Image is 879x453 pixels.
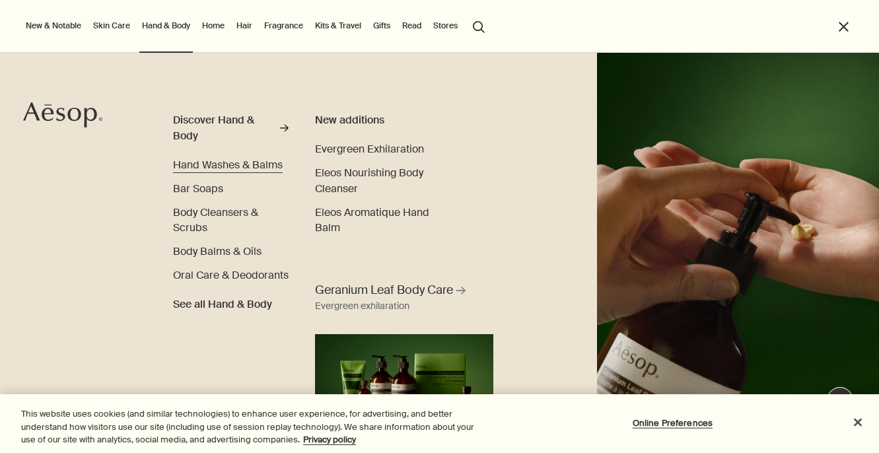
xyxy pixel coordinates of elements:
span: Oral Care & Deodorants [173,268,289,282]
a: Fragrance [262,18,306,34]
button: Online Preferences, Opens the preference center dialog [631,409,714,436]
span: Geranium Leaf Body Care [315,282,453,298]
div: Evergreen exhilaration [315,298,409,314]
a: Skin Care [90,18,133,34]
a: More information about your privacy, opens in a new tab [303,434,356,445]
span: Body Balms & Oils [173,244,262,258]
svg: Aesop [23,102,102,128]
button: Live Assistance [827,387,853,413]
a: Eleos Nourishing Body Cleanser [315,165,456,197]
button: Open search [467,13,491,38]
div: This website uses cookies (and similar technologies) to enhance user experience, for advertising,... [21,407,483,446]
div: New additions [315,112,456,128]
span: Hand Washes & Balms [173,158,283,172]
span: Eleos Aromatique Hand Balm [315,205,429,235]
a: Geranium Leaf Body Care Evergreen exhilarationFull range of Geranium Leaf products displaying aga... [312,279,497,435]
a: Evergreen Exhilaration [315,141,424,157]
span: Body Cleansers & Scrubs [173,205,258,235]
a: Eleos Aromatique Hand Balm [315,205,456,236]
a: Read [400,18,424,34]
a: Home [199,18,227,34]
a: Bar Soaps [173,181,223,197]
a: Discover Hand & Body [173,112,289,149]
button: Close the Menu [836,19,851,34]
a: See all Hand & Body [173,291,272,312]
button: Stores [431,18,460,34]
a: Body Balms & Oils [173,244,262,260]
button: Close [843,407,872,436]
span: Evergreen Exhilaration [315,142,424,156]
div: Discover Hand & Body [173,112,277,144]
span: Eleos Nourishing Body Cleanser [315,166,423,195]
a: Kits & Travel [312,18,364,34]
button: New & Notable [23,18,84,34]
a: Gifts [370,18,393,34]
a: Oral Care & Deodorants [173,267,289,283]
span: See all Hand & Body [173,296,272,312]
a: Hand & Body [139,18,193,34]
a: Aesop [23,102,102,131]
a: Body Cleansers & Scrubs [173,205,289,236]
a: Hair [234,18,255,34]
img: A hand holding the pump dispensing Geranium Leaf Body Balm on to hand. [597,53,879,453]
a: Hand Washes & Balms [173,157,283,173]
span: Bar Soaps [173,182,223,195]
